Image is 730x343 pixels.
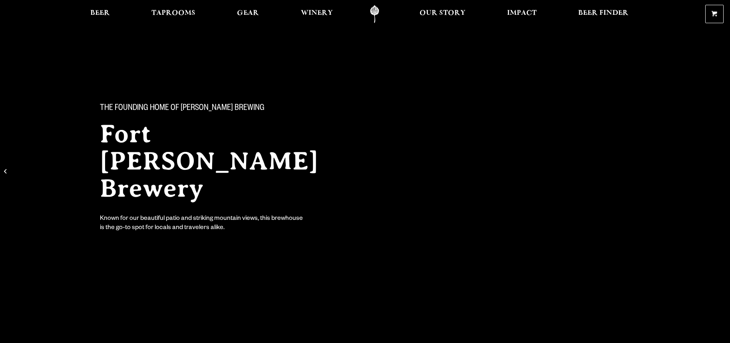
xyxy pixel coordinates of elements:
[100,104,265,114] span: The Founding Home of [PERSON_NAME] Brewing
[296,5,338,23] a: Winery
[578,10,629,16] span: Beer Finder
[100,215,304,233] div: Known for our beautiful patio and striking mountain views, this brewhouse is the go-to spot for l...
[573,5,634,23] a: Beer Finder
[85,5,115,23] a: Beer
[151,10,195,16] span: Taprooms
[237,10,259,16] span: Gear
[100,120,349,202] h2: Fort [PERSON_NAME] Brewery
[502,5,542,23] a: Impact
[146,5,201,23] a: Taprooms
[90,10,110,16] span: Beer
[232,5,264,23] a: Gear
[301,10,333,16] span: Winery
[507,10,537,16] span: Impact
[414,5,471,23] a: Our Story
[360,5,390,23] a: Odell Home
[420,10,465,16] span: Our Story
